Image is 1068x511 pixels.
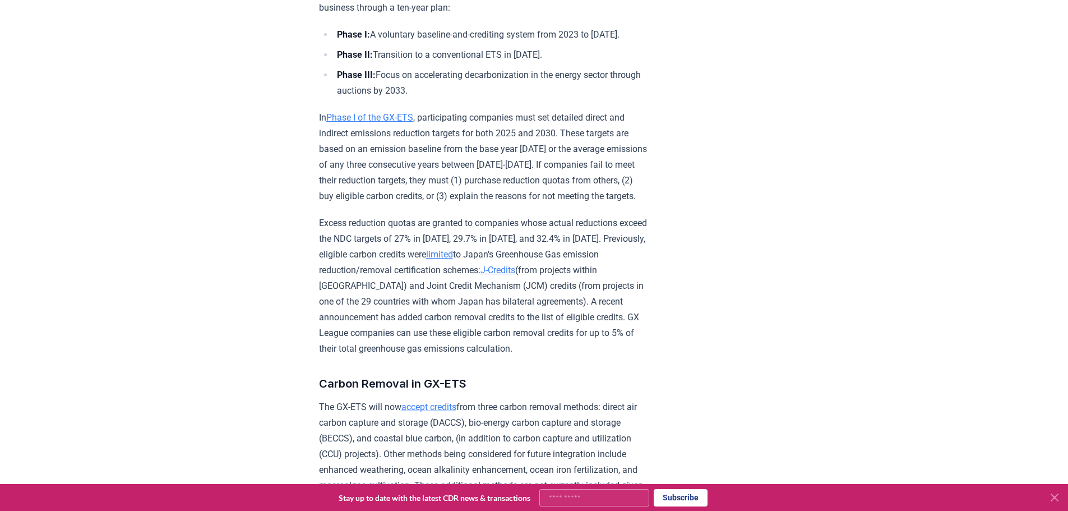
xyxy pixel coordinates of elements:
[337,70,376,80] strong: Phase III:
[326,112,413,123] a: Phase I of the GX-ETS
[334,27,647,43] li: A voluntary baseline-and-crediting system from 2023 to [DATE].
[319,375,647,393] h3: Carbon Removal in GX-ETS
[319,110,647,204] p: In , participating companies must set detailed direct and indirect emissions reduction targets fo...
[337,49,373,60] strong: Phase II:
[426,249,453,260] a: limited
[334,67,647,99] li: Focus on accelerating decarbonization in the energy sector through auctions by 2033.
[401,402,456,412] a: accept credits
[319,215,647,357] p: Excess reduction quotas are granted to companies whose actual reductions exceed the NDC targets o...
[337,29,370,40] strong: Phase I:
[334,47,647,63] li: Transition to a conventional ETS in [DATE].
[480,265,515,275] a: J-Credits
